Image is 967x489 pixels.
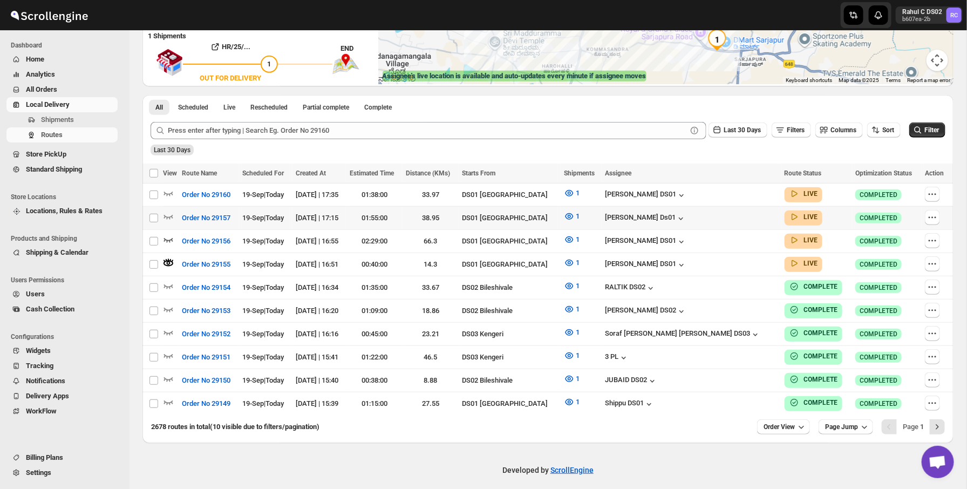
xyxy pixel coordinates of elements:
[6,465,118,480] button: Settings
[6,287,118,302] button: Users
[907,77,950,83] a: Report a map error
[296,189,344,200] div: [DATE] | 17:35
[406,236,455,247] div: 66.3
[182,282,230,293] span: Order No 29154
[303,103,349,112] span: Partial complete
[815,123,863,138] button: Columns
[242,169,284,177] span: Scheduled For
[242,399,284,407] span: 19-Sep | Today
[41,116,74,124] span: Shipments
[182,305,230,316] span: Order No 29153
[462,169,495,177] span: Starts From
[406,259,455,270] div: 14.3
[576,351,580,359] span: 1
[26,377,65,385] span: Notifications
[26,70,55,78] span: Analytics
[462,189,557,200] div: DS01 [GEOGRAPHIC_DATA]
[182,189,230,200] span: Order No 29160
[406,305,455,316] div: 18.86
[557,208,586,225] button: 1
[6,389,118,404] button: Delivery Apps
[163,169,177,177] span: View
[26,207,103,215] span: Locations, Rules & Rates
[786,77,832,84] button: Keyboard shortcuts
[557,393,586,411] button: 1
[6,404,118,419] button: WorkFlow
[6,302,118,317] button: Cash Collection
[175,209,237,227] button: Order No 29157
[860,399,897,408] span: COMPLETED
[341,43,373,54] div: END
[242,214,284,222] span: 19-Sep | Today
[922,446,954,478] div: Open chat
[605,260,687,270] button: [PERSON_NAME] DS01
[804,376,838,383] b: COMPLETE
[154,146,190,154] span: Last 30 Days
[804,260,818,267] b: LIVE
[406,282,455,293] div: 33.67
[576,212,580,220] span: 1
[6,343,118,358] button: Widgets
[222,43,250,51] b: HR/25/...
[6,112,118,127] button: Shipments
[903,423,924,431] span: Page
[350,236,399,247] div: 02:29:00
[296,282,344,293] div: [DATE] | 16:34
[860,214,897,222] span: COMPLETED
[26,85,57,93] span: All Orders
[26,407,57,415] span: WorkFlow
[350,375,399,386] div: 00:38:00
[175,395,237,412] button: Order No 29149
[557,277,586,295] button: 1
[142,26,186,40] b: 1 Shipments
[462,305,557,316] div: DS02 Bileshivale
[462,398,557,409] div: DS01 [GEOGRAPHIC_DATA]
[855,169,912,177] span: Optimization Status
[175,302,237,320] button: Order No 29153
[819,419,873,434] button: Page Jump
[149,100,169,115] button: All routes
[724,126,761,134] span: Last 30 Days
[151,423,319,431] span: 2678 routes in total (10 visible due to filters/pagination)
[605,329,761,340] button: Soraf [PERSON_NAME] [PERSON_NAME] DS03
[564,169,595,177] span: Shipments
[605,236,687,247] button: [PERSON_NAME] DS01
[789,258,818,269] button: LIVE
[557,347,586,364] button: 1
[182,352,230,363] span: Order No 29151
[789,351,838,362] button: COMPLETE
[296,352,344,363] div: [DATE] | 15:41
[26,362,53,370] span: Tracking
[182,398,230,409] span: Order No 29149
[332,54,359,74] img: trip_end.png
[26,392,69,400] span: Delivery Apps
[920,423,924,431] b: 1
[6,127,118,142] button: Routes
[789,212,818,222] button: LIVE
[462,375,557,386] div: DS02 Bileshivale
[576,259,580,267] span: 1
[350,213,399,223] div: 01:55:00
[406,189,455,200] div: 33.97
[557,301,586,318] button: 1
[605,352,629,363] button: 3 PL
[804,283,838,290] b: COMPLETE
[406,352,455,363] div: 46.5
[11,193,122,201] span: Store Locations
[182,375,230,386] span: Order No 29150
[789,374,838,385] button: COMPLETE
[605,190,687,201] button: [PERSON_NAME] DS01
[26,305,74,313] span: Cash Collection
[26,55,44,63] span: Home
[462,236,557,247] div: DS01 [GEOGRAPHIC_DATA]
[156,42,183,84] img: shop.svg
[576,189,580,197] span: 1
[182,259,230,270] span: Order No 29155
[860,237,897,246] span: COMPLETED
[242,307,284,315] span: 19-Sep | Today
[605,376,658,386] button: JUBAID DS02
[175,279,237,296] button: Order No 29154
[6,52,118,67] button: Home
